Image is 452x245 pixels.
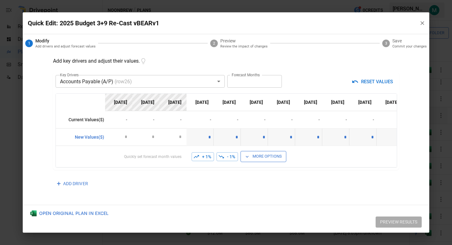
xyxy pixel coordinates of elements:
td: - [268,111,295,129]
td: - [349,111,377,129]
button: RESET VALUES [349,75,396,88]
button: + 1% [192,152,214,161]
p: Current Values ($) [61,116,105,123]
p: Add key drivers and adjust their values. [53,53,147,70]
td: - [159,111,187,129]
div: Accounts Payable (A/P) [56,75,225,88]
td: - [105,111,132,129]
td: - [214,111,241,129]
th: [DATE] [159,94,187,111]
p: Commit your changes [392,44,427,49]
th: [DATE] [187,94,214,111]
th: [DATE] [322,94,349,111]
td: - [377,111,404,129]
th: [DATE] [132,94,159,111]
td: - [187,111,214,129]
th: [DATE] [268,94,295,111]
span: (row 26 ) [115,79,132,85]
button: - 1% [217,152,238,161]
td: - [132,111,159,129]
label: Forecast Months [232,72,260,78]
text: 2 [213,41,215,46]
th: [DATE] [214,94,241,111]
span: Preview [220,38,268,44]
p: Quick Edit: 2025 Budget 3+9 Re-Cast vBEARv1 [28,18,414,28]
th: [DATE] [241,94,268,111]
th: [DATE] [349,94,377,111]
td: - [322,111,349,129]
div: OPEN ORIGINAL PLAN IN EXCEL [30,210,109,217]
td: - [241,111,268,129]
th: [DATE] [295,94,322,111]
button: More Options [241,151,286,162]
text: 3 [385,41,387,46]
span: Save [392,38,427,44]
p: Quickly set forecast month values [61,154,181,160]
td: - [295,111,322,129]
p: Review the impact of changes [220,44,268,49]
th: [DATE] [377,94,404,111]
th: [DATE] [105,94,132,111]
button: PREVIEW RESULTS [376,217,422,228]
p: New Values ($) [61,134,105,141]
